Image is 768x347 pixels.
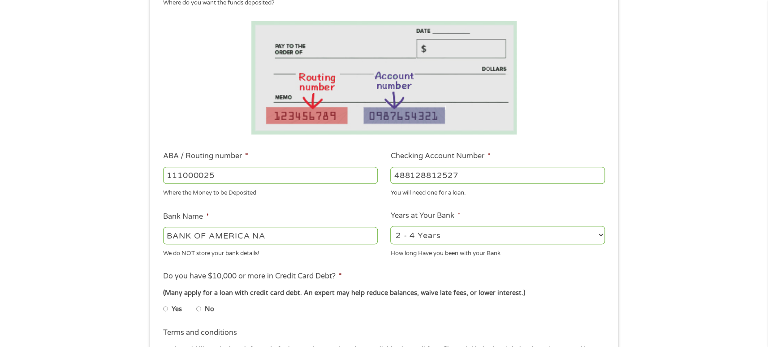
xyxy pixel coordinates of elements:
label: No [205,304,214,314]
label: ABA / Routing number [163,152,248,161]
label: Terms and conditions [163,328,237,338]
div: We do NOT store your bank details! [163,246,378,258]
div: (Many apply for a loan with credit card debt. An expert may help reduce balances, waive late fees... [163,288,605,298]
input: 345634636 [390,167,605,184]
label: Bank Name [163,212,209,221]
label: Yes [172,304,182,314]
label: Checking Account Number [390,152,490,161]
div: How long Have you been with your Bank [390,246,605,258]
div: You will need one for a loan. [390,186,605,198]
input: 263177916 [163,167,378,184]
div: Where the Money to be Deposited [163,186,378,198]
label: Years at Your Bank [390,211,460,221]
label: Do you have $10,000 or more in Credit Card Debt? [163,272,342,281]
img: Routing number location [251,21,517,134]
